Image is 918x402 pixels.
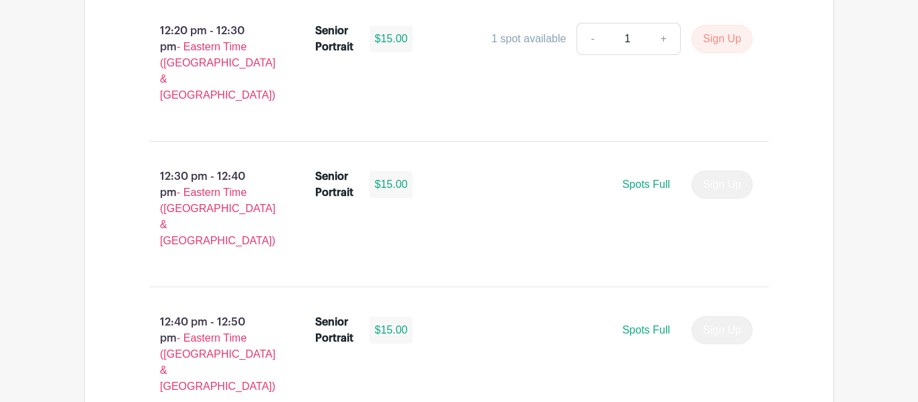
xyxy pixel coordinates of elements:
[160,41,276,101] span: - Eastern Time ([GEOGRAPHIC_DATA] & [GEOGRAPHIC_DATA])
[622,179,670,190] span: Spots Full
[315,23,353,55] div: Senior Portrait
[647,23,681,55] a: +
[160,187,276,246] span: - Eastern Time ([GEOGRAPHIC_DATA] & [GEOGRAPHIC_DATA])
[370,26,413,52] div: $15.00
[370,171,413,198] div: $15.00
[315,168,353,201] div: Senior Portrait
[160,332,276,392] span: - Eastern Time ([GEOGRAPHIC_DATA] & [GEOGRAPHIC_DATA])
[692,25,753,53] button: Sign Up
[128,163,294,254] p: 12:30 pm - 12:40 pm
[370,317,413,344] div: $15.00
[577,23,608,55] a: -
[128,309,294,400] p: 12:40 pm - 12:50 pm
[622,324,670,336] span: Spots Full
[128,17,294,109] p: 12:20 pm - 12:30 pm
[315,314,353,346] div: Senior Portrait
[491,31,566,47] div: 1 spot available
